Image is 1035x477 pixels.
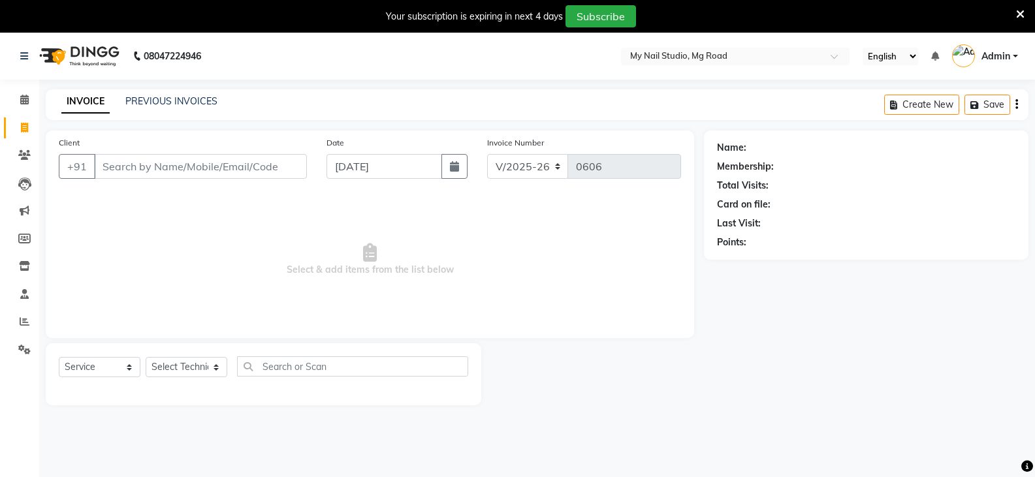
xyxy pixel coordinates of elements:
div: Points: [717,236,746,249]
label: Date [326,137,344,149]
button: Save [964,95,1010,115]
button: Create New [884,95,959,115]
div: Your subscription is expiring in next 4 days [386,10,563,23]
a: PREVIOUS INVOICES [125,95,217,107]
div: Card on file: [717,198,771,211]
img: logo [33,38,123,74]
label: Client [59,137,80,149]
label: Invoice Number [487,137,544,149]
div: Name: [717,141,746,155]
div: Membership: [717,160,774,174]
b: 08047224946 [144,38,201,74]
div: Total Visits: [717,179,769,192]
span: Admin [981,50,1010,63]
img: Admin [952,44,975,67]
button: Subscribe [565,5,636,27]
div: Last Visit: [717,217,761,230]
button: +91 [59,154,95,179]
input: Search by Name/Mobile/Email/Code [94,154,307,179]
input: Search or Scan [237,356,468,377]
span: Select & add items from the list below [59,194,681,325]
a: INVOICE [61,90,110,114]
